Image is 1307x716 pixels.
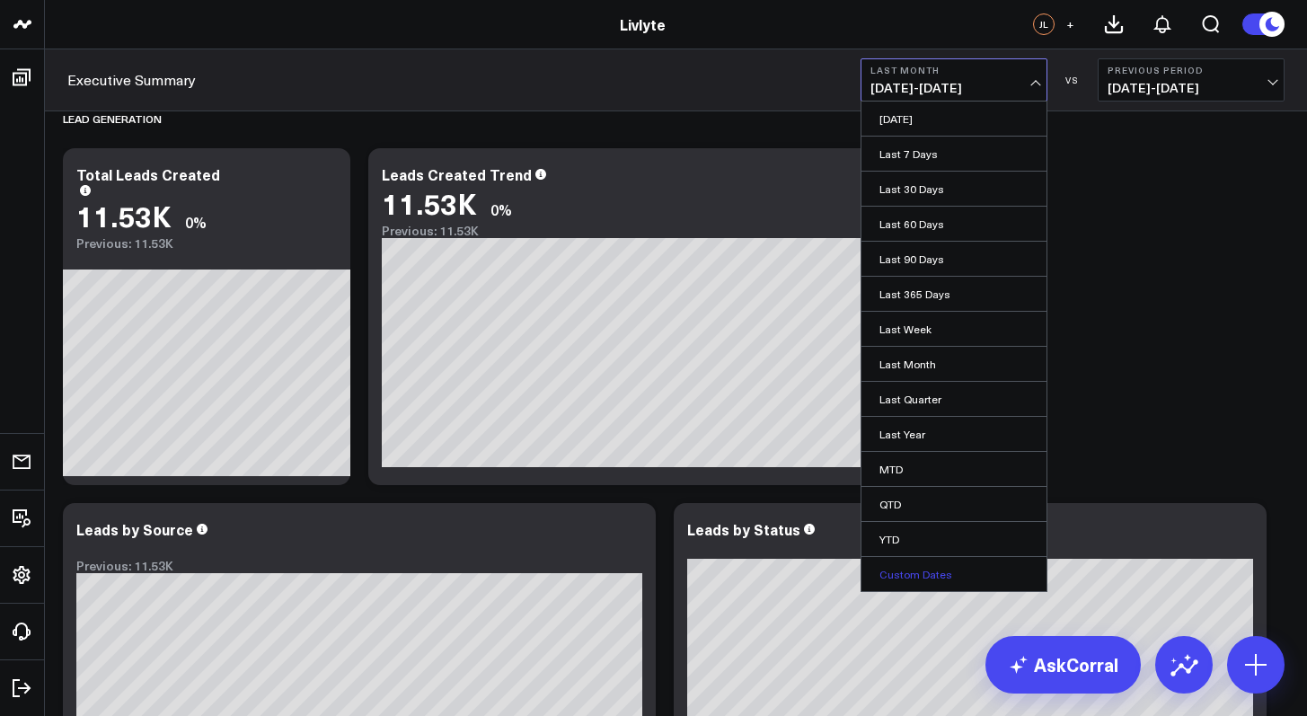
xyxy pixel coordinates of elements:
a: Last 90 Days [861,242,1046,276]
a: Last Week [861,312,1046,346]
a: AskCorral [985,636,1141,694]
div: Previous: 11.53K [382,224,948,238]
div: 11.53K [382,187,477,219]
a: Last 365 Days [861,277,1046,311]
a: Last Year [861,417,1046,451]
button: + [1059,13,1081,35]
div: Previous: 11.53K [76,236,337,251]
button: Last Month[DATE]-[DATE] [861,58,1047,102]
span: + [1066,18,1074,31]
b: Last Month [870,65,1038,75]
a: Livlyte [620,14,666,34]
a: Last 30 Days [861,172,1046,206]
div: VS [1056,75,1089,85]
div: Previous: 11.53K [76,559,642,573]
b: Previous Period [1108,65,1275,75]
a: Executive Summary [67,70,196,90]
div: Leads Created Trend [382,164,532,184]
a: [DATE] [861,102,1046,136]
div: Lead Generation [63,98,162,139]
div: 11.53K [76,199,172,232]
a: Last 60 Days [861,207,1046,241]
div: JL [1033,13,1055,35]
div: Leads by Status [687,519,800,539]
a: Last Quarter [861,382,1046,416]
div: Leads by Source [76,519,193,539]
div: 0% [185,212,207,232]
a: MTD [861,452,1046,486]
div: 0% [490,199,512,219]
span: [DATE] - [DATE] [1108,81,1275,95]
button: Previous Period[DATE]-[DATE] [1098,58,1285,102]
span: [DATE] - [DATE] [870,81,1038,95]
a: QTD [861,487,1046,521]
a: Custom Dates [861,557,1046,591]
div: Total Leads Created [76,164,220,184]
a: Last Month [861,347,1046,381]
a: YTD [861,522,1046,556]
a: Last 7 Days [861,137,1046,171]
